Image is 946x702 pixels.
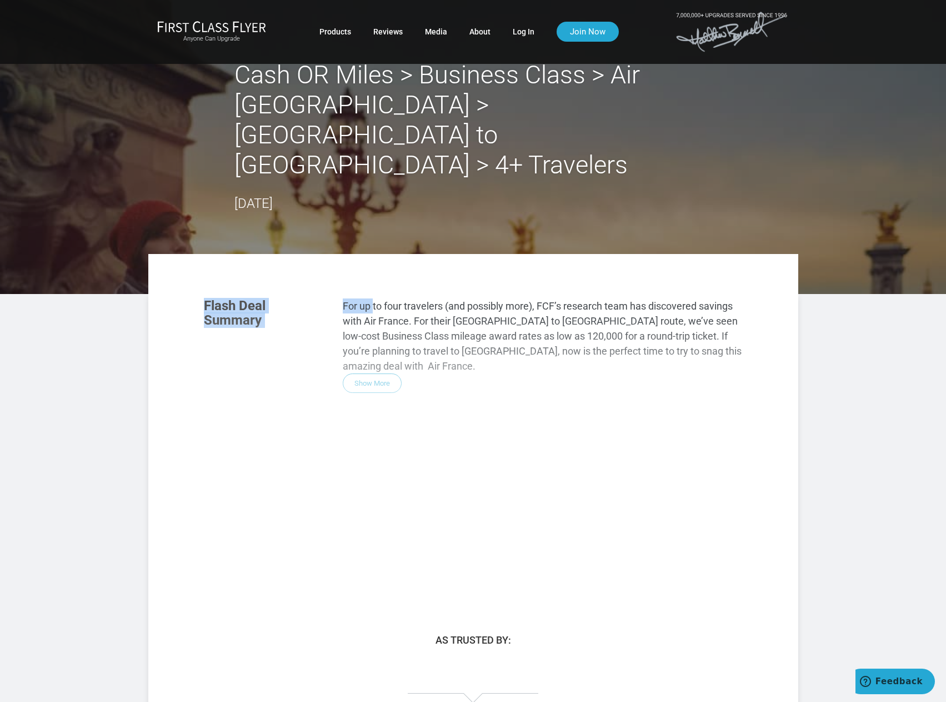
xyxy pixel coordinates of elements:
a: Media [425,22,447,42]
a: First Class FlyerAnyone Can Upgrade [157,21,266,43]
a: About [469,22,490,42]
h3: Flash Deal Summary [204,298,326,328]
small: Anyone Can Upgrade [157,35,266,43]
img: First Class Flyer [157,21,266,32]
iframe: Opens a widget where you can find more information [855,669,935,696]
a: Reviews [373,22,403,42]
a: Products [319,22,351,42]
p: For up to four travelers (and possibly more), FCF’s research team has discovered savings with Air... [343,298,743,374]
h3: As Trusted By: [148,635,798,646]
a: Join Now [557,22,619,42]
h2: Cash OR Miles > Business Class > Air [GEOGRAPHIC_DATA] > [GEOGRAPHIC_DATA] to [GEOGRAPHIC_DATA] >... [234,60,712,180]
a: Log In [513,22,534,42]
time: [DATE] [234,196,273,211]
